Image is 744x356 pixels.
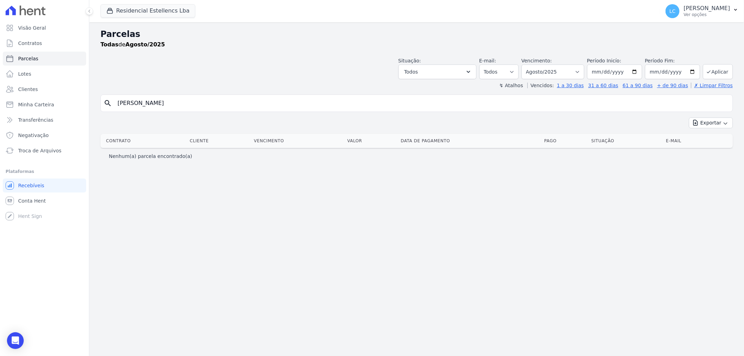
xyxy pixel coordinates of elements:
[663,134,718,148] th: E-mail
[104,99,112,107] i: search
[3,128,86,142] a: Negativação
[3,144,86,158] a: Troca de Arquivos
[113,96,730,110] input: Buscar por nome do lote ou do cliente
[18,70,31,77] span: Lotes
[557,83,584,88] a: 1 a 30 dias
[479,58,496,63] label: E-mail:
[18,55,38,62] span: Parcelas
[588,83,618,88] a: 31 a 60 dias
[18,182,44,189] span: Recebíveis
[587,58,621,63] label: Período Inicío:
[703,64,733,79] button: Aplicar
[100,4,195,17] button: Residencial Estellencs Lba
[7,332,24,349] div: Open Intercom Messenger
[3,52,86,66] a: Parcelas
[404,68,418,76] span: Todos
[541,134,588,148] th: Pago
[398,65,476,79] button: Todos
[187,134,251,148] th: Cliente
[645,57,700,65] label: Período Fim:
[100,41,119,48] strong: Todas
[18,86,38,93] span: Clientes
[3,179,86,192] a: Recebíveis
[18,40,42,47] span: Contratos
[100,134,187,148] th: Contrato
[3,67,86,81] a: Lotes
[251,134,345,148] th: Vencimento
[521,58,552,63] label: Vencimento:
[684,5,730,12] p: [PERSON_NAME]
[499,83,523,88] label: ↯ Atalhos
[18,197,46,204] span: Conta Hent
[3,21,86,35] a: Visão Geral
[3,36,86,50] a: Contratos
[669,9,676,14] span: LC
[623,83,653,88] a: 61 a 90 dias
[657,83,688,88] a: + de 90 dias
[3,98,86,112] a: Minha Carteira
[660,1,744,21] button: LC [PERSON_NAME] Ver opções
[126,41,165,48] strong: Agosto/2025
[527,83,554,88] label: Vencidos:
[18,132,49,139] span: Negativação
[109,153,192,160] p: Nenhum(a) parcela encontrado(a)
[100,28,733,40] h2: Parcelas
[18,24,46,31] span: Visão Geral
[588,134,663,148] th: Situação
[3,82,86,96] a: Clientes
[684,12,730,17] p: Ver opções
[100,40,165,49] p: de
[689,118,733,128] button: Exportar
[398,58,421,63] label: Situação:
[18,116,53,123] span: Transferências
[345,134,398,148] th: Valor
[6,167,83,176] div: Plataformas
[3,194,86,208] a: Conta Hent
[3,113,86,127] a: Transferências
[398,134,541,148] th: Data de Pagamento
[18,147,61,154] span: Troca de Arquivos
[18,101,54,108] span: Minha Carteira
[691,83,733,88] a: ✗ Limpar Filtros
